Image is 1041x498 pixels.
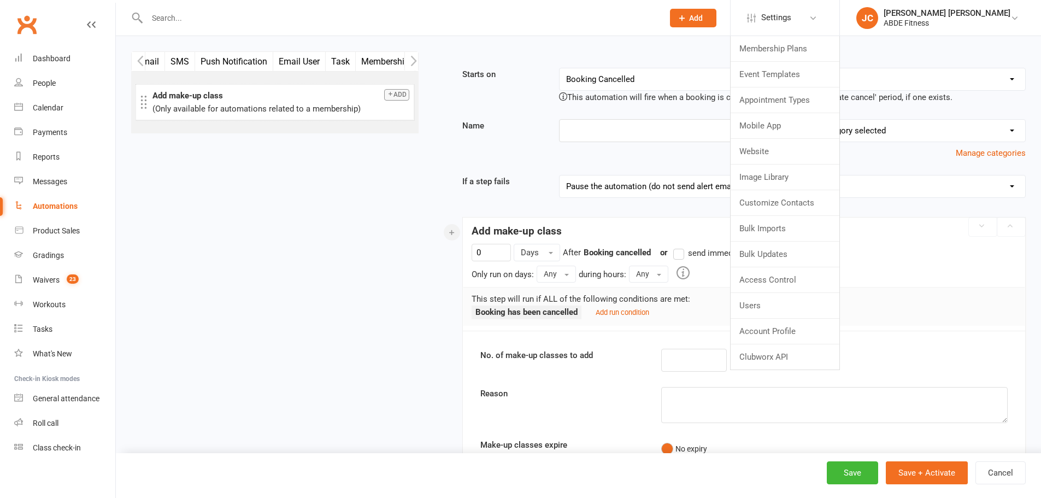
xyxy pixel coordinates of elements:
[480,349,593,362] label: No. of make-up classes to add
[537,266,576,282] button: Any
[579,268,626,281] div: during hours:
[14,120,115,145] a: Payments
[33,349,72,358] div: What's New
[14,169,115,194] a: Messages
[14,386,115,411] a: General attendance kiosk mode
[195,52,273,71] button: Push Notification
[14,411,115,436] a: Roll call
[514,244,560,261] button: Days
[731,190,839,215] a: Customize Contacts
[480,438,567,452] label: Make-up classes expire
[454,119,551,132] label: Name
[731,139,839,164] a: Website
[731,113,839,138] a: Mobile App
[67,274,79,284] span: 23
[472,292,1016,306] p: This step will run if ALL of the following conditions are met:
[884,8,1010,18] div: [PERSON_NAME] [PERSON_NAME]
[33,443,81,452] div: Class check-in
[356,52,415,71] button: Membership
[33,54,70,63] div: Dashboard
[670,9,716,27] button: Add
[856,7,878,29] div: JC
[472,268,534,281] div: Only run on days:
[14,243,115,268] a: Gradings
[731,165,839,190] a: Image Library
[731,293,839,318] a: Users
[563,248,581,257] span: After
[731,36,839,61] a: Membership Plans
[731,216,839,241] a: Bulk Imports
[14,317,115,342] a: Tasks
[33,226,80,235] div: Product Sales
[33,202,78,210] div: Automations
[33,128,67,137] div: Payments
[654,246,752,260] div: or
[661,438,707,459] button: No expiry
[731,62,839,87] a: Event Templates
[454,68,551,81] label: Starts on
[731,242,839,267] a: Bulk Updates
[384,89,409,101] button: Add
[273,52,326,71] button: Email User
[731,344,839,370] a: Clubworx API
[454,175,551,188] label: If a step fails
[596,308,649,317] small: Add run condition
[33,394,99,403] div: General attendance
[559,91,1026,104] div: This automation will fire when a booking is cancelled prior to the event's 'late cancel' period, ...
[14,292,115,317] a: Workouts
[761,5,791,30] span: Settings
[144,10,656,26] input: Search...
[33,325,52,333] div: Tasks
[14,194,115,219] a: Automations
[14,96,115,120] a: Calendar
[14,145,115,169] a: Reports
[33,276,60,284] div: Waivers
[975,461,1026,484] button: Cancel
[688,247,752,258] span: send immediately
[886,461,968,484] button: Save + Activate
[731,267,839,292] a: Access Control
[14,71,115,96] a: People
[472,225,562,237] strong: Add make-up class
[689,14,703,22] span: Add
[33,79,56,87] div: People
[33,419,58,427] div: Roll call
[326,52,356,71] button: Task
[33,300,66,309] div: Workouts
[731,87,839,113] a: Appointment Types
[33,153,60,161] div: Reports
[475,307,578,317] strong: Booking has been cancelled
[165,52,195,71] button: SMS
[521,248,539,257] span: Days
[152,91,223,101] strong: Add make-up class
[13,11,40,38] a: Clubworx
[14,436,115,460] a: Class kiosk mode
[14,342,115,366] a: What's New
[14,219,115,243] a: Product Sales
[956,147,1026,160] button: Manage categories
[480,387,508,400] label: Reason
[132,52,165,71] button: Email
[14,46,115,71] a: Dashboard
[731,319,839,344] a: Account Profile
[584,248,651,257] strong: Booking cancelled
[33,103,63,112] div: Calendar
[827,461,878,484] button: Save
[629,266,668,282] button: Any
[33,177,67,186] div: Messages
[14,268,115,292] a: Waivers 23
[33,251,64,260] div: Gradings
[884,18,1010,28] div: ABDE Fitness
[152,102,409,115] p: (Only available for automations related to a membership)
